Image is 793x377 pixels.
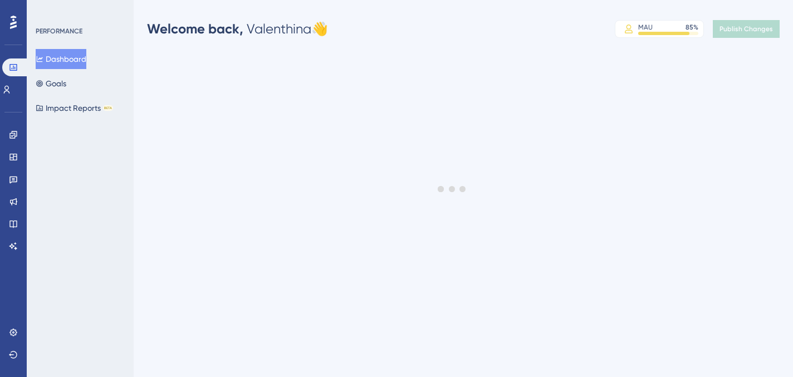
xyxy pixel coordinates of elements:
div: MAU [638,23,653,32]
button: Impact ReportsBETA [36,98,113,118]
button: Publish Changes [713,20,780,38]
div: Valenthina 👋 [147,20,328,38]
div: 85 % [686,23,698,32]
div: BETA [103,105,113,111]
div: PERFORMANCE [36,27,82,36]
span: Publish Changes [719,25,773,33]
span: Welcome back, [147,21,243,37]
button: Goals [36,74,66,94]
button: Dashboard [36,49,86,69]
